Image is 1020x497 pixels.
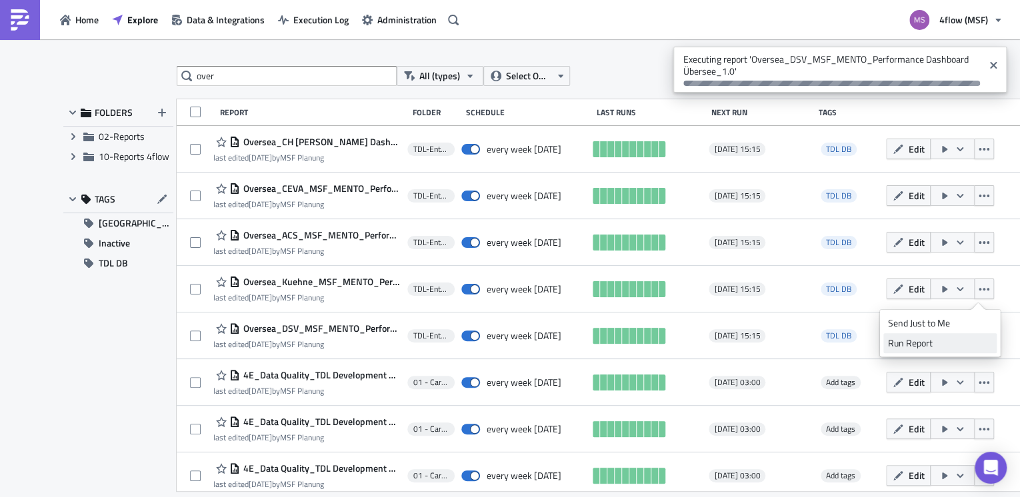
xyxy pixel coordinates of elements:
[213,479,401,489] div: last edited by MSF Planung
[413,191,449,201] span: TDL-Entwicklung
[886,232,931,252] button: Edit
[714,144,760,155] span: [DATE] 15:15
[105,9,165,30] button: Explore
[908,375,924,389] span: Edit
[714,424,760,434] span: [DATE] 03:00
[177,66,397,86] input: Search Reports
[413,470,449,481] span: 01 - Carrier Performance
[240,229,401,241] span: Oversea_ACS_MSF_MENTO_Performance Dashboard Übersee_1.0
[249,338,272,350] time: 2025-08-25T11:29:17Z
[487,470,561,482] div: every week on Friday
[487,190,561,202] div: every week on Wednesday
[187,13,265,27] span: Data & Integrations
[908,142,924,156] span: Edit
[249,291,272,304] time: 2025-08-25T11:28:57Z
[826,282,851,295] span: TDL DB
[95,107,133,119] span: FOLDERS
[397,66,483,86] button: All (types)
[249,198,272,211] time: 2025-08-25T11:28:22Z
[714,191,760,201] span: [DATE] 15:15
[939,13,988,27] span: 4flow (MSF)
[673,47,983,93] span: Executing report 'Oversea_DSV_MSF_MENTO_Performance Dashboard Übersee_1.0'
[413,377,449,388] span: 01 - Carrier Performance
[711,107,812,117] div: Next Run
[487,143,561,155] div: every week on Wednesday
[213,153,401,163] div: last edited by MSF Planung
[99,149,169,163] span: 10-Reports 4flow
[826,329,851,342] span: TDL DB
[240,462,401,474] span: 4E_Data Quality_TDL Development Overseas_FR
[99,233,130,253] span: Inactive
[908,282,924,296] span: Edit
[888,316,992,330] div: Send Just to Me
[355,9,443,30] a: Administration
[487,237,561,248] div: every week on Wednesday
[506,69,551,83] span: Select Owner
[714,237,760,248] span: [DATE] 15:15
[901,5,1010,35] button: 4flow (MSF)
[714,470,760,481] span: [DATE] 03:00
[888,336,992,350] div: Run Report
[821,469,861,482] span: Add tags
[95,193,115,205] span: TAGS
[240,183,401,195] span: Oversea_CEVA_MSF_MENTO_Performance Dashboard Übersee_1.0
[240,136,401,148] span: Oversea_CH Robinson_MSF_MENTO_Performance Dashboard Übersee_1.0
[886,278,931,299] button: Edit
[63,213,173,233] button: [GEOGRAPHIC_DATA]
[465,107,589,117] div: Schedule
[249,384,272,397] time: 2025-06-12T06:46:39Z
[826,143,851,155] span: TDL DB
[886,139,931,159] button: Edit
[483,66,570,86] button: Select Owner
[249,151,272,164] time: 2025-08-25T11:28:04Z
[908,422,924,436] span: Edit
[53,9,105,30] button: Home
[413,107,459,117] div: Folder
[127,13,158,27] span: Explore
[99,253,128,273] span: TDL DB
[714,377,760,388] span: [DATE] 03:00
[487,283,561,295] div: every week on Wednesday
[821,376,861,389] span: Add tags
[213,199,401,209] div: last edited by MSF Planung
[249,478,272,490] time: 2025-04-16T06:57:41Z
[819,107,881,117] div: Tags
[419,69,460,83] span: All (types)
[908,9,931,31] img: Avatar
[413,284,449,294] span: TDL-Entwicklung
[99,129,145,143] span: 02-Reports
[821,236,857,249] span: TDL DB
[213,432,401,442] div: last edited by MSF Planung
[9,9,31,31] img: PushMetrics
[886,185,931,206] button: Edit
[487,376,561,388] div: every week on Sunday
[213,246,401,256] div: last edited by MSF Planung
[271,9,355,30] button: Execution Log
[75,13,99,27] span: Home
[165,9,271,30] button: Data & Integrations
[821,329,857,342] span: TDL DB
[886,418,931,439] button: Edit
[63,253,173,273] button: TDL DB
[487,330,561,342] div: every week on Wednesday
[983,50,1003,81] button: Close
[826,422,855,435] span: Add tags
[240,322,401,334] span: Oversea_DSV_MSF_MENTO_Performance Dashboard Übersee_1.0
[596,107,705,117] div: Last Runs
[975,452,1007,484] div: Open Intercom Messenger
[826,376,855,388] span: Add tags
[714,284,760,294] span: [DATE] 15:15
[413,144,449,155] span: TDL-Entwicklung
[249,431,272,444] time: 2025-04-11T08:47:59Z
[377,13,437,27] span: Administration
[220,107,406,117] div: Report
[908,235,924,249] span: Edit
[240,369,401,381] span: 4E_Data Quality_TDL Development Overseas_SO
[821,189,857,203] span: TDL DB
[821,282,857,296] span: TDL DB
[413,330,449,341] span: TDL-Entwicklung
